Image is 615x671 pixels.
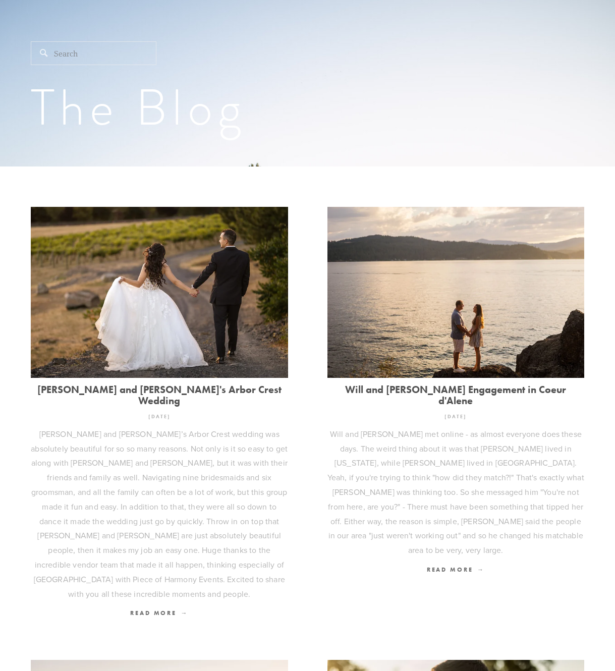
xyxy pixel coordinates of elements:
[327,563,585,577] a: Read More
[148,410,171,423] time: [DATE]
[31,41,156,65] input: Search
[31,427,288,601] p: [PERSON_NAME] and [PERSON_NAME]’s Arbor Crest wedding was absolutely beautiful for so so many rea...
[31,384,288,406] a: [PERSON_NAME] and [PERSON_NAME]'s Arbor Crest Wedding
[31,82,584,133] h1: The Blog
[327,207,585,378] img: Will and Jordan's Engagement in Coeur d'Alene
[31,606,288,621] a: Read More
[327,384,585,406] a: Will and [PERSON_NAME] Engagement in Coeur d'Alene
[327,427,585,557] p: Will and [PERSON_NAME] met online - as almost everyone does these days. The weird thing about it ...
[130,609,188,617] span: Read More
[31,207,288,378] img: Mack and Mayra's Arbor Crest Wedding
[427,566,485,573] span: Read More
[444,410,467,423] time: [DATE]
